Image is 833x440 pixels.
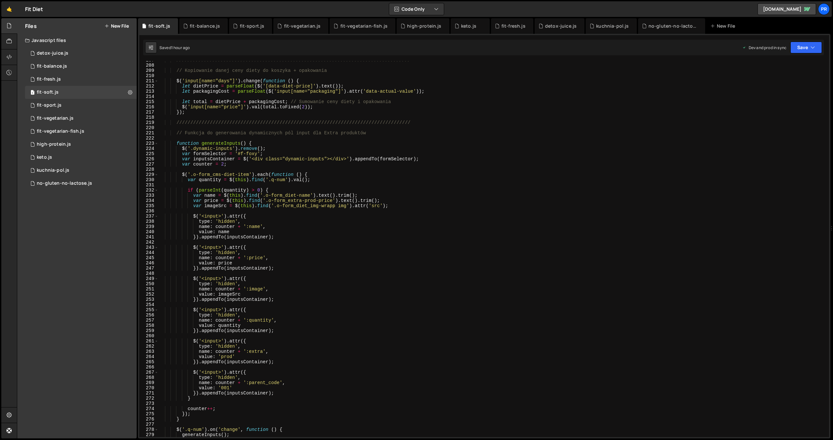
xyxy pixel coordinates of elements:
div: kuchnia-pol.js [596,23,629,29]
div: 237 [139,214,158,219]
div: 241 [139,234,158,240]
div: 2512/6880.js [25,164,137,177]
div: fit-soft.js [37,89,59,95]
div: 208 [139,63,158,68]
div: 211 [139,78,158,84]
div: fit-vegetarian.js [284,23,321,29]
div: 256 [139,313,158,318]
div: 236 [139,208,158,214]
div: 253 [139,297,158,302]
div: 223 [139,141,158,146]
div: 262 [139,344,158,349]
div: 227 [139,162,158,167]
div: fit-vegetarian-fish.js [340,23,388,29]
div: 209 [139,68,158,73]
div: 247 [139,266,158,271]
div: keto.js [461,23,476,29]
div: 2512/6788.js [25,125,137,138]
div: 273 [139,401,158,406]
div: kuchnia-pol.js [37,167,69,173]
div: 251 [139,287,158,292]
div: 245 [139,255,158,260]
button: New File [104,23,129,29]
div: 218 [139,115,158,120]
div: 2512/6789.js [25,73,137,86]
div: 226 [139,156,158,162]
div: detox-juice.js [37,50,68,56]
div: 275 [139,411,158,417]
div: 265 [139,359,158,365]
div: 1 hour ago [171,45,190,50]
div: 255 [139,307,158,313]
div: fit-soft.js [148,23,170,29]
div: 2512/6881.js [25,47,137,60]
div: 224 [139,146,158,151]
div: 240 [139,229,158,234]
div: fit-fresh.js [501,23,526,29]
div: fit-sport.js [240,23,265,29]
div: 225 [139,151,158,156]
div: fit-fresh.js [37,76,61,82]
div: 250 [139,281,158,287]
button: Save [790,42,822,53]
a: 🤙 [1,1,17,17]
div: 258 [139,323,158,328]
div: 228 [139,167,158,172]
div: 252 [139,292,158,297]
div: 217 [139,110,158,115]
h2: Files [25,22,37,30]
div: 233 [139,193,158,198]
div: 221 [139,130,158,136]
div: 212 [139,84,158,89]
div: 257 [139,318,158,323]
div: 261 [139,339,158,344]
div: 213 [139,89,158,94]
div: 2512/6791.js [25,151,137,164]
div: Javascript files [17,34,137,47]
div: 266 [139,365,158,370]
div: 229 [139,172,158,177]
div: 271 [139,391,158,396]
div: 2512/6790.js [25,177,137,190]
div: 269 [139,380,158,385]
div: fit-sport.js [37,102,61,108]
div: New File [710,23,738,29]
div: detox-juice.js [545,23,577,29]
div: 238 [139,219,158,224]
span: 1 [31,90,34,96]
div: 216 [139,104,158,110]
div: 243 [139,245,158,250]
div: 232 [139,188,158,193]
div: 235 [139,203,158,208]
div: 2512/44956.js [25,86,137,99]
div: 2512/4249.js [25,60,137,73]
div: 270 [139,385,158,391]
div: 234 [139,198,158,203]
div: 2512/6787.js [25,112,137,125]
div: 215 [139,99,158,104]
div: 272 [139,396,158,401]
div: fit-balance.js [37,63,67,69]
div: 2512/6792.js [25,138,137,151]
div: fit-vegetarian.js [37,115,74,121]
div: 239 [139,224,158,229]
div: Fit Diet [25,5,43,13]
div: 276 [139,417,158,422]
div: 249 [139,276,158,281]
div: 210 [139,73,158,78]
div: 242 [139,240,158,245]
div: 248 [139,271,158,276]
div: 214 [139,94,158,99]
div: 219 [139,120,158,125]
div: 231 [139,182,158,188]
button: Code Only [389,3,444,15]
div: high-protein.js [407,23,441,29]
div: 260 [139,333,158,339]
div: high-protein.js [37,141,71,147]
div: 263 [139,349,158,354]
div: 259 [139,328,158,333]
div: 230 [139,177,158,182]
div: 246 [139,260,158,266]
div: keto.js [37,154,52,160]
div: 267 [139,370,158,375]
